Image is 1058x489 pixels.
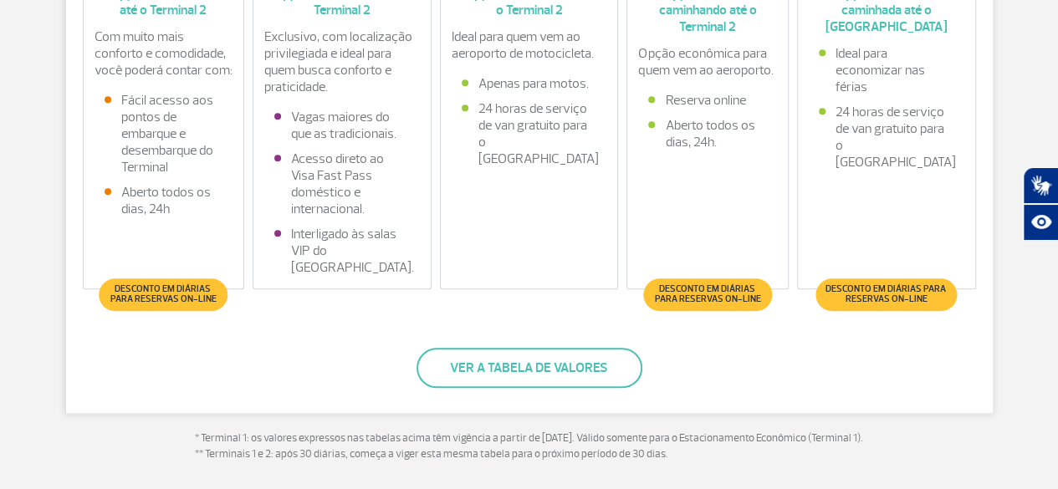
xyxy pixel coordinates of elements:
p: Ideal para quem vem ao aeroporto de motocicleta. [452,28,607,62]
button: Abrir recursos assistivos. [1023,204,1058,241]
li: Interligado às salas VIP do [GEOGRAPHIC_DATA]. [274,226,410,276]
li: 24 horas de serviço de van gratuito para o [GEOGRAPHIC_DATA] [819,104,954,171]
li: Acesso direto ao Visa Fast Pass doméstico e internacional. [274,150,410,217]
li: 24 horas de serviço de van gratuito para o [GEOGRAPHIC_DATA] [462,100,597,167]
li: Reserva online [648,92,767,109]
span: Desconto em diárias para reservas on-line [108,284,219,304]
p: Com muito mais conforto e comodidade, você poderá contar com: [95,28,233,79]
span: Desconto em diárias para reservas on-line [824,284,948,304]
span: Desconto em diárias para reservas on-line [652,284,763,304]
li: Ideal para economizar nas férias [819,45,954,95]
li: Apenas para motos. [462,75,597,92]
p: Exclusivo, com localização privilegiada e ideal para quem busca conforto e praticidade. [264,28,420,95]
p: Opção econômica para quem vem ao aeroporto. [638,45,777,79]
div: Plugin de acessibilidade da Hand Talk. [1023,167,1058,241]
li: Fácil acesso aos pontos de embarque e desembarque do Terminal [105,92,223,176]
li: Aberto todos os dias, 24h [105,184,223,217]
button: Abrir tradutor de língua de sinais. [1023,167,1058,204]
p: * Terminal 1: os valores expressos nas tabelas acima têm vigência a partir de [DATE]. Válido some... [195,430,864,463]
li: Aberto todos os dias, 24h. [648,117,767,150]
button: Ver a tabela de valores [417,348,642,388]
li: Vagas maiores do que as tradicionais. [274,109,410,142]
